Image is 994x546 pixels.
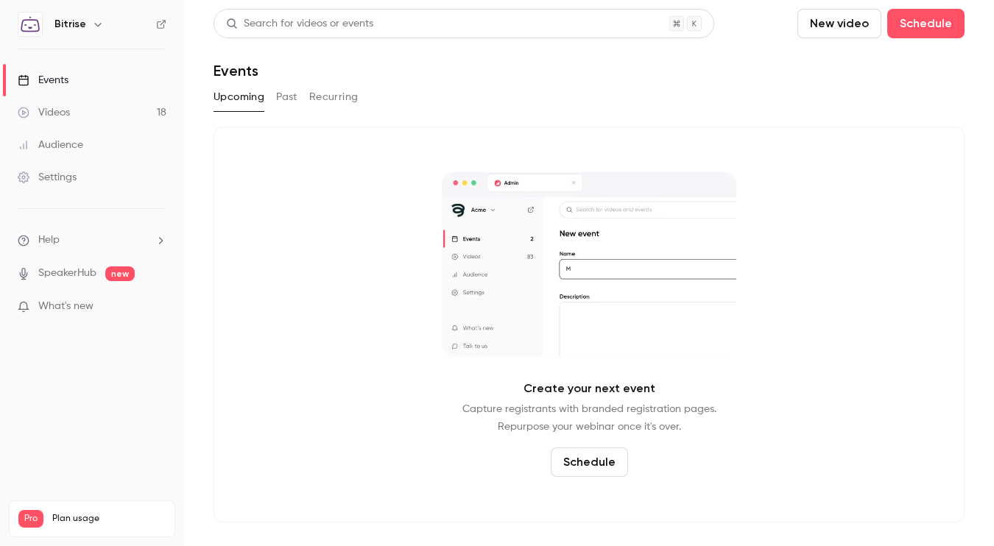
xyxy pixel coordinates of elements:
[797,9,881,38] button: New video
[18,138,83,152] div: Audience
[276,85,297,109] button: Past
[105,266,135,281] span: new
[18,233,166,248] li: help-dropdown-opener
[18,105,70,120] div: Videos
[462,400,716,436] p: Capture registrants with branded registration pages. Repurpose your webinar once it's over.
[38,299,94,314] span: What's new
[18,170,77,185] div: Settings
[38,266,96,281] a: SpeakerHub
[18,13,42,36] img: Bitrise
[54,17,86,32] h6: Bitrise
[309,85,359,109] button: Recurring
[214,85,264,109] button: Upcoming
[52,513,166,525] span: Plan usage
[214,62,258,79] h1: Events
[524,380,655,397] p: Create your next event
[226,16,373,32] div: Search for videos or events
[18,73,68,88] div: Events
[551,447,628,477] button: Schedule
[887,9,965,38] button: Schedule
[18,510,43,528] span: Pro
[38,233,60,248] span: Help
